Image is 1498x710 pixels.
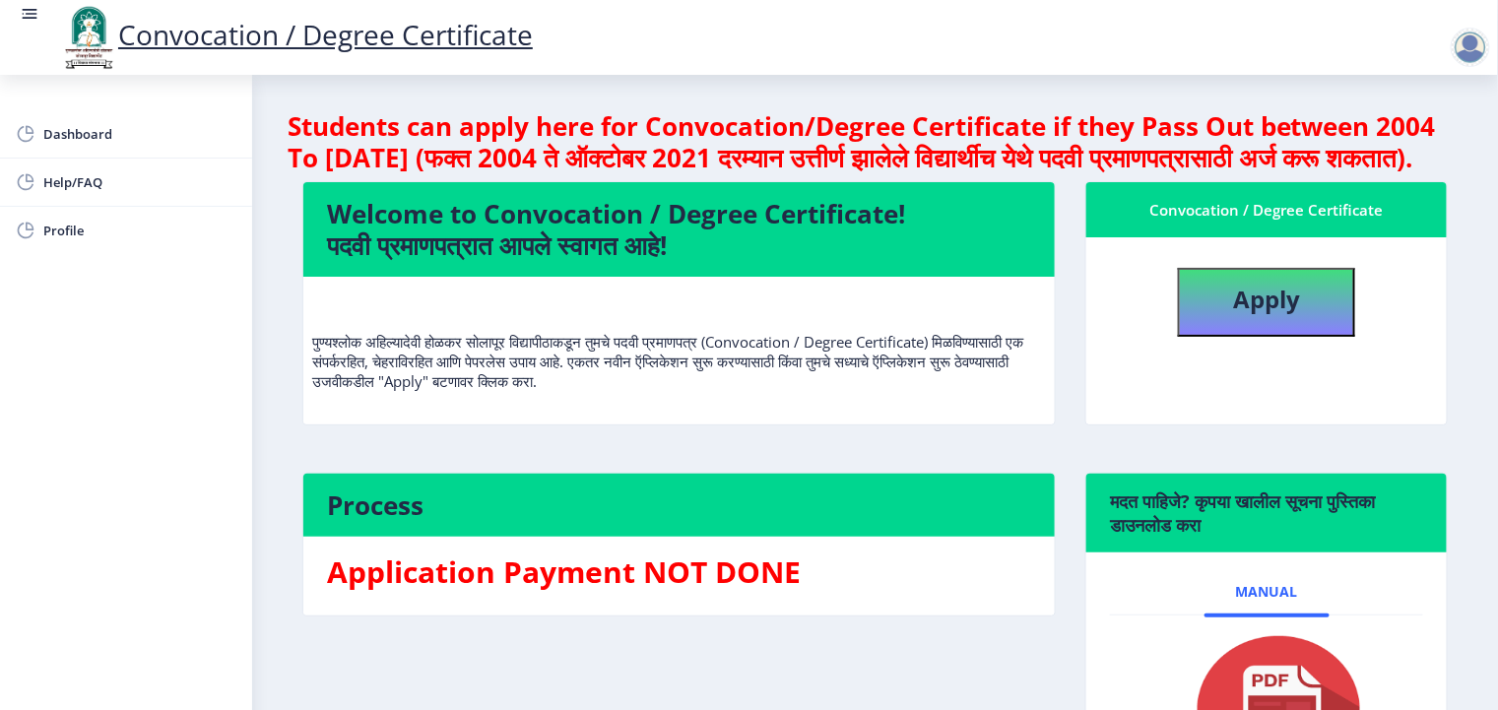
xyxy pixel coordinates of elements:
a: Manual [1205,568,1330,615]
span: Profile [43,219,236,242]
h4: Process [327,489,1031,521]
button: Apply [1178,268,1355,337]
h4: Students can apply here for Convocation/Degree Certificate if they Pass Out between 2004 To [DATE... [288,110,1463,173]
div: Convocation / Degree Certificate [1110,198,1423,222]
img: logo [59,4,118,71]
h3: Application Payment NOT DONE [327,552,1031,592]
h6: मदत पाहिजे? कृपया खालील सूचना पुस्तिका डाउनलोड करा [1110,489,1423,537]
span: Dashboard [43,122,236,146]
h4: Welcome to Convocation / Degree Certificate! पदवी प्रमाणपत्रात आपले स्वागत आहे! [327,198,1031,261]
span: Manual [1236,584,1298,600]
p: पुण्यश्लोक अहिल्यादेवी होळकर सोलापूर विद्यापीठाकडून तुमचे पदवी प्रमाणपत्र (Convocation / Degree C... [312,292,1046,391]
span: Help/FAQ [43,170,236,194]
b: Apply [1233,283,1300,315]
a: Convocation / Degree Certificate [59,16,533,53]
